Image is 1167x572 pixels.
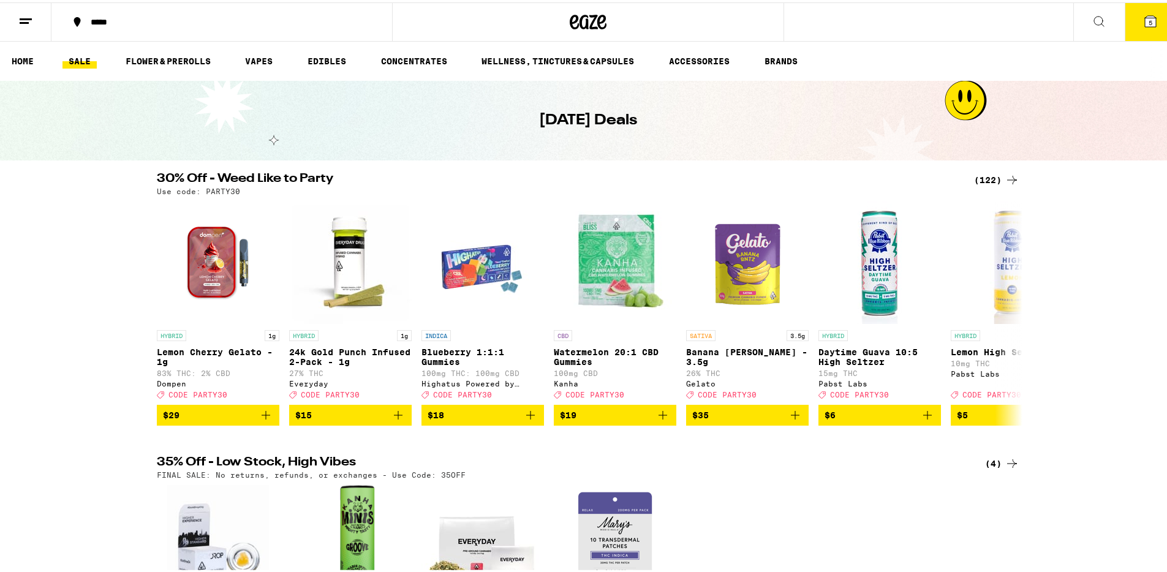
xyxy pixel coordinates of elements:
[951,199,1073,322] img: Pabst Labs - Lemon High Seltzer
[421,199,544,322] img: Highatus Powered by Cannabiotix - Blueberry 1:1:1 Gummies
[157,170,959,185] h2: 30% Off - Weed Like to Party
[475,51,640,66] a: WELLNESS, TINCTURES & CAPSULES
[289,345,412,364] p: 24k Gold Punch Infused 2-Pack - 1g
[962,388,1021,396] span: CODE PARTY30
[301,388,360,396] span: CODE PARTY30
[818,199,941,402] a: Open page for Daytime Guava 10:5 High Seltzer from Pabst Labs
[686,199,809,402] a: Open page for Banana Runtz - 3.5g from Gelato
[698,388,757,396] span: CODE PARTY30
[163,408,179,418] span: $29
[818,367,941,375] p: 15mg THC
[554,402,676,423] button: Add to bag
[951,357,1073,365] p: 10mg THC
[951,328,980,339] p: HYBRID
[974,170,1019,185] a: (122)
[818,377,941,385] div: Pabst Labs
[554,328,572,339] p: CBD
[265,328,279,339] p: 1g
[985,454,1019,469] a: (4)
[421,367,544,375] p: 100mg THC: 100mg CBD
[560,408,576,418] span: $19
[554,199,676,402] a: Open page for Watermelon 20:1 CBD Gummies from Kanha
[957,408,968,418] span: $5
[157,454,959,469] h2: 35% Off - Low Stock, High Vibes
[157,328,186,339] p: HYBRID
[818,328,848,339] p: HYBRID
[157,185,240,193] p: Use code: PARTY30
[421,402,544,423] button: Add to bag
[119,51,217,66] a: FLOWER & PREROLLS
[421,345,544,364] p: Blueberry 1:1:1 Gummies
[554,345,676,364] p: Watermelon 20:1 CBD Gummies
[157,199,279,402] a: Open page for Lemon Cherry Gelato - 1g from Dompen
[168,388,227,396] span: CODE PARTY30
[686,199,809,322] img: Gelato - Banana Runtz - 3.5g
[830,388,889,396] span: CODE PARTY30
[1149,17,1152,24] span: 5
[951,199,1073,402] a: Open page for Lemon High Seltzer from Pabst Labs
[239,51,279,66] a: VAPES
[825,408,836,418] span: $6
[433,388,492,396] span: CODE PARTY30
[421,377,544,385] div: Highatus Powered by Cannabiotix
[421,328,451,339] p: INDICA
[301,51,352,66] a: EDIBLES
[663,51,736,66] a: ACCESSORIES
[289,328,319,339] p: HYBRID
[289,402,412,423] button: Add to bag
[289,367,412,375] p: 27% THC
[554,199,676,322] img: Kanha - Watermelon 20:1 CBD Gummies
[428,408,444,418] span: $18
[7,9,88,18] span: Hi. Need any help?
[6,51,40,66] a: HOME
[421,199,544,402] a: Open page for Blueberry 1:1:1 Gummies from Highatus Powered by Cannabiotix
[157,377,279,385] div: Dompen
[157,402,279,423] button: Add to bag
[951,402,1073,423] button: Add to bag
[554,367,676,375] p: 100mg CBD
[686,402,809,423] button: Add to bag
[289,199,412,402] a: Open page for 24k Gold Punch Infused 2-Pack - 1g from Everyday
[157,345,279,364] p: Lemon Cherry Gelato - 1g
[818,402,941,423] button: Add to bag
[686,377,809,385] div: Gelato
[951,345,1073,355] p: Lemon High Seltzer
[554,377,676,385] div: Kanha
[818,199,941,322] img: Pabst Labs - Daytime Guava 10:5 High Seltzer
[686,345,809,364] p: Banana [PERSON_NAME] - 3.5g
[157,199,279,322] img: Dompen - Lemon Cherry Gelato - 1g
[565,388,624,396] span: CODE PARTY30
[289,377,412,385] div: Everyday
[157,367,279,375] p: 83% THC: 2% CBD
[397,328,412,339] p: 1g
[62,51,97,66] a: SALE
[787,328,809,339] p: 3.5g
[295,408,312,418] span: $15
[686,367,809,375] p: 26% THC
[375,51,453,66] a: CONCENTRATES
[539,108,637,129] h1: [DATE] Deals
[758,51,804,66] a: BRANDS
[818,345,941,364] p: Daytime Guava 10:5 High Seltzer
[289,199,412,322] img: Everyday - 24k Gold Punch Infused 2-Pack - 1g
[692,408,709,418] span: $35
[157,469,466,476] p: FINAL SALE: No returns, refunds, or exchanges - Use Code: 35OFF
[951,367,1073,375] div: Pabst Labs
[686,328,716,339] p: SATIVA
